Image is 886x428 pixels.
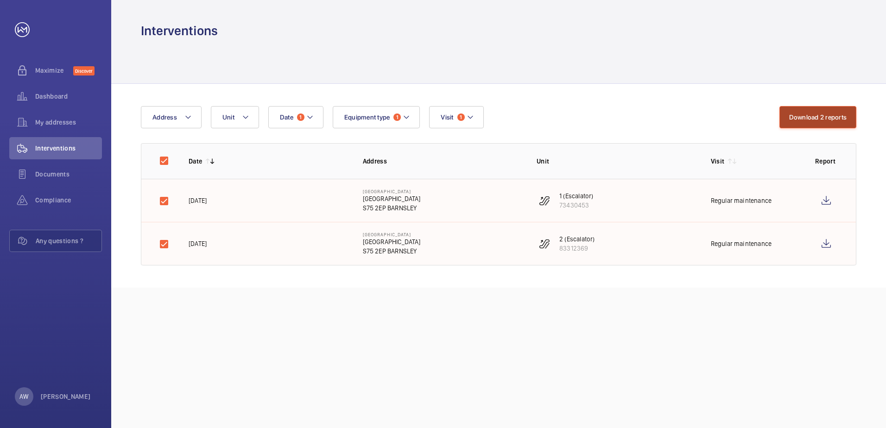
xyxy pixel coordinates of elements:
[141,22,218,39] h1: Interventions
[539,238,550,249] img: escalator.svg
[363,189,421,194] p: [GEOGRAPHIC_DATA]
[268,106,323,128] button: Date1
[152,113,177,121] span: Address
[363,203,421,213] p: S75 2EP BARNSLEY
[35,195,102,205] span: Compliance
[19,392,28,401] p: AW
[711,196,772,205] div: Regular maintenance
[559,191,593,201] p: 1 (Escalator)
[222,113,234,121] span: Unit
[333,106,420,128] button: Equipment type1
[711,239,772,248] div: Regular maintenance
[363,157,522,166] p: Address
[559,234,595,244] p: 2 (Escalator)
[41,392,91,401] p: [PERSON_NAME]
[297,113,304,121] span: 1
[393,113,401,121] span: 1
[457,113,465,121] span: 1
[344,113,390,121] span: Equipment type
[73,66,95,76] span: Discover
[441,113,453,121] span: Visit
[815,157,837,166] p: Report
[363,194,421,203] p: [GEOGRAPHIC_DATA]
[711,157,725,166] p: Visit
[189,239,207,248] p: [DATE]
[779,106,857,128] button: Download 2 reports
[35,144,102,153] span: Interventions
[35,92,102,101] span: Dashboard
[559,244,595,253] p: 83312369
[35,170,102,179] span: Documents
[559,201,593,210] p: 73430453
[36,236,101,245] span: Any questions ?
[429,106,483,128] button: Visit1
[363,237,421,246] p: [GEOGRAPHIC_DATA]
[280,113,293,121] span: Date
[363,246,421,256] p: S75 2EP BARNSLEY
[189,196,207,205] p: [DATE]
[35,66,73,75] span: Maximize
[539,195,550,206] img: escalator.svg
[35,118,102,127] span: My addresses
[211,106,259,128] button: Unit
[363,232,421,237] p: [GEOGRAPHIC_DATA]
[141,106,202,128] button: Address
[189,157,202,166] p: Date
[537,157,696,166] p: Unit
